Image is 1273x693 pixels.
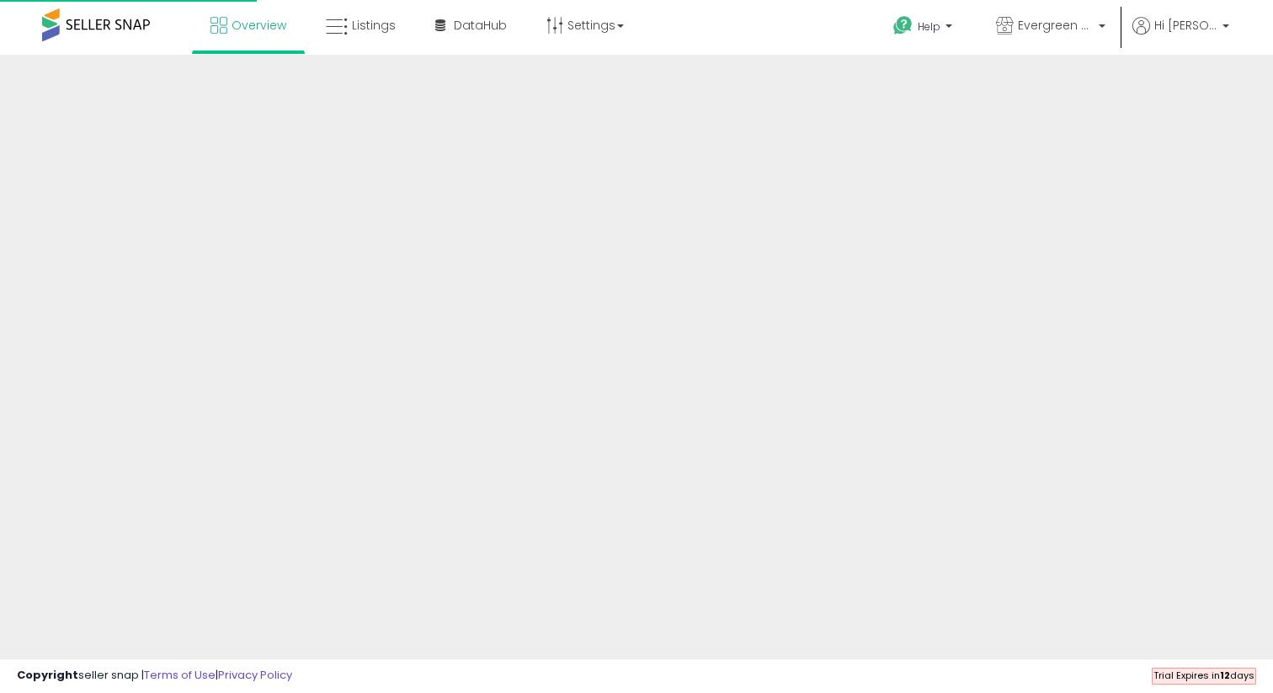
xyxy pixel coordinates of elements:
span: Trial Expires in days [1153,669,1254,682]
a: Hi [PERSON_NAME] [1132,17,1229,55]
span: Hi [PERSON_NAME] [1154,17,1217,34]
span: DataHub [454,17,507,34]
span: Listings [352,17,396,34]
div: seller snap | | [17,668,292,684]
span: Help [918,19,940,34]
strong: Copyright [17,667,78,683]
b: 12 [1220,669,1230,682]
span: Evergreen Titans [1018,17,1094,34]
span: Overview [232,17,286,34]
i: Get Help [892,15,913,36]
a: Privacy Policy [218,667,292,683]
a: Terms of Use [144,667,216,683]
a: Help [880,3,969,55]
